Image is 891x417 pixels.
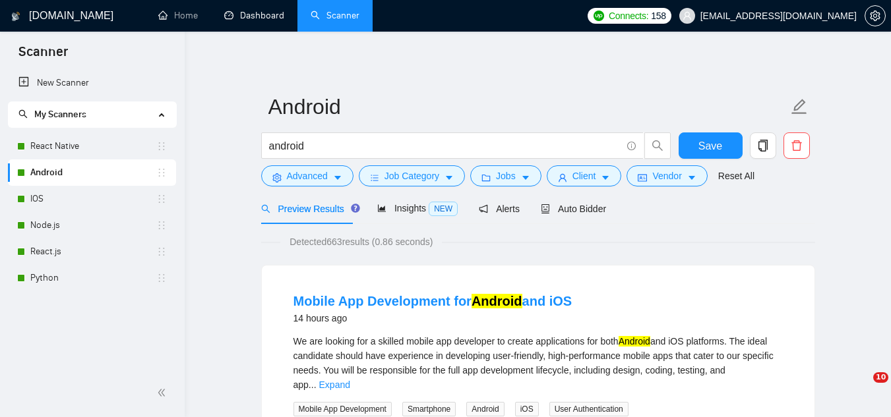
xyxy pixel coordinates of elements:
[8,159,176,186] li: Android
[687,173,696,182] span: caret-down
[18,109,28,119] span: search
[8,212,176,238] li: Node.js
[541,204,606,214] span: Auto Bidder
[429,202,458,216] span: NEW
[224,10,284,21] a: dashboardDashboard
[156,220,167,231] span: holder
[309,379,317,390] span: ...
[472,294,522,308] mark: Android
[558,173,567,182] span: user
[609,9,648,23] span: Connects:
[873,372,888,383] span: 10
[30,265,156,291] a: Python
[158,10,198,21] a: homeHome
[280,235,442,249] span: Detected 663 results (0.86 seconds)
[445,173,454,182] span: caret-down
[549,402,629,416] span: User Authentication
[377,204,386,213] span: area-chart
[572,169,596,183] span: Client
[783,132,810,159] button: delete
[30,159,156,186] a: Android
[384,169,439,183] span: Job Category
[679,132,743,159] button: Save
[8,42,78,70] span: Scanner
[18,70,166,96] a: New Scanner
[333,173,342,182] span: caret-down
[479,204,520,214] span: Alerts
[865,11,885,21] span: setting
[865,11,886,21] a: setting
[350,202,361,214] div: Tooltip anchor
[156,273,167,283] span: holder
[319,379,350,390] a: Expand
[30,212,156,238] a: Node.js
[651,9,665,23] span: 158
[8,70,176,96] li: New Scanner
[698,138,722,154] span: Save
[156,167,167,178] span: holder
[293,402,392,416] span: Mobile App Development
[311,10,359,21] a: searchScanner
[541,204,550,213] span: robot
[784,140,809,152] span: delete
[718,169,754,183] a: Reset All
[30,186,156,212] a: IOS
[8,186,176,212] li: IOS
[683,11,692,20] span: user
[156,194,167,204] span: holder
[11,6,20,27] img: logo
[359,165,465,186] button: barsJob Categorycaret-down
[479,204,488,213] span: notification
[846,372,878,404] iframe: Intercom live chat
[601,173,610,182] span: caret-down
[293,310,572,326] div: 14 hours ago
[8,238,176,265] li: React.js
[30,133,156,159] a: React Native
[18,109,86,120] span: My Scanners
[627,165,707,186] button: idcardVendorcaret-down
[402,402,456,416] span: Smartphone
[269,138,621,154] input: Search Freelance Jobs...
[470,165,541,186] button: folderJobscaret-down
[644,132,671,159] button: search
[261,204,270,213] span: search
[652,169,681,183] span: Vendor
[515,402,539,416] span: iOS
[791,98,808,115] span: edit
[30,238,156,265] a: React.js
[865,5,886,26] button: setting
[261,165,353,186] button: settingAdvancedcaret-down
[521,173,530,182] span: caret-down
[377,203,458,213] span: Insights
[466,402,504,416] span: Android
[34,109,86,120] span: My Scanners
[157,386,170,399] span: double-left
[627,142,636,150] span: info-circle
[496,169,516,183] span: Jobs
[268,90,788,123] input: Scanner name...
[261,204,356,214] span: Preview Results
[8,133,176,159] li: React Native
[481,173,491,182] span: folder
[293,334,783,392] div: We are looking for a skilled mobile app developer to create applications for both and iOS platfor...
[156,246,167,257] span: holder
[750,132,776,159] button: copy
[8,265,176,291] li: Python
[645,140,670,152] span: search
[638,173,647,182] span: idcard
[287,169,328,183] span: Advanced
[547,165,622,186] button: userClientcaret-down
[156,141,167,152] span: holder
[370,173,379,182] span: bars
[751,140,776,152] span: copy
[272,173,282,182] span: setting
[293,294,572,308] a: Mobile App Development forAndroidand iOS
[619,336,650,347] mark: Android
[594,11,604,21] img: upwork-logo.png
